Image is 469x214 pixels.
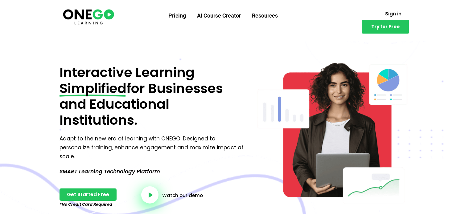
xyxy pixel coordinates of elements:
[191,8,246,24] a: AI Course Creator
[60,79,223,129] span: for Businesses and Educational Institutions.
[60,167,246,176] p: SMART Learning Technology Platform
[141,186,158,204] a: video-button
[60,201,112,207] em: *No Credit Card Required
[371,24,400,29] span: Try for Free
[378,8,409,20] a: Sign in
[246,8,283,24] a: Resources
[162,193,203,198] a: Watch our demo
[67,192,109,197] span: Get Started Free
[385,11,401,16] span: Sign in
[60,63,195,82] span: Interactive Learning
[60,188,117,201] a: Get Started Free
[60,134,246,161] p: Adapt to the new era of learning with ONEGO. Designed to personalize training, enhance engagement...
[60,81,126,97] span: Simplified
[362,20,409,34] a: Try for Free
[163,8,191,24] a: Pricing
